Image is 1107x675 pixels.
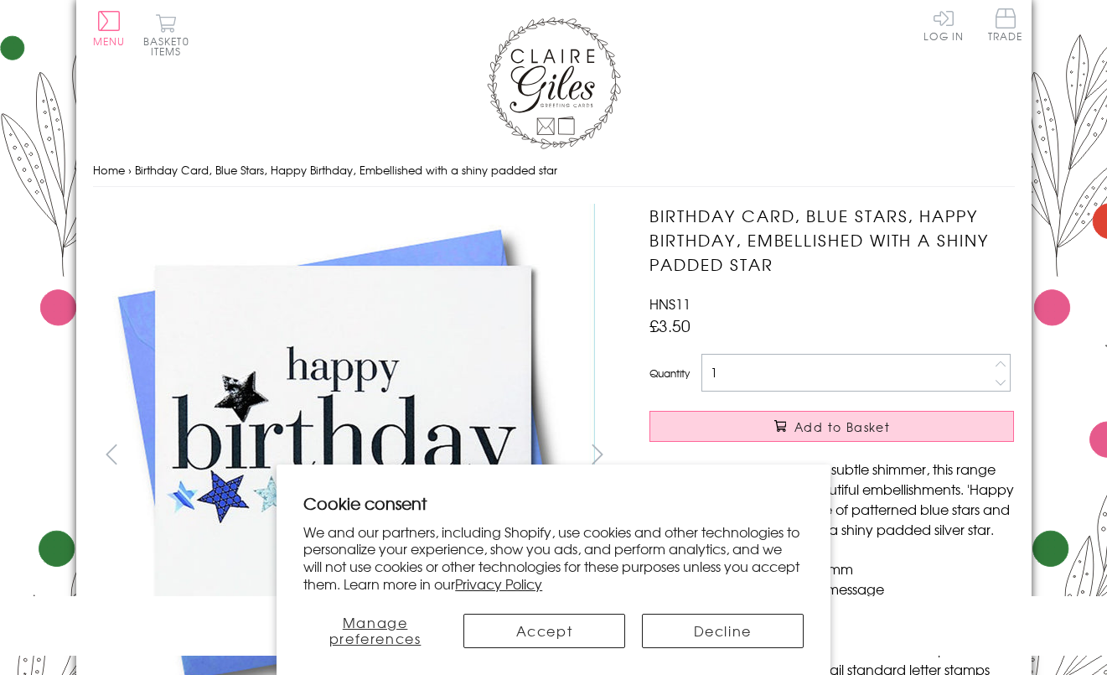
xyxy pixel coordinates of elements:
[923,8,964,41] a: Log In
[303,491,804,515] h2: Cookie consent
[135,162,557,178] span: Birthday Card, Blue Stars, Happy Birthday, Embellished with a shiny padded star
[988,8,1023,44] a: Trade
[93,11,126,46] button: Menu
[93,162,125,178] a: Home
[649,459,1014,539] p: Printed on white card with a subtle shimmer, this range has large graphics and beautiful embellis...
[649,293,691,314] span: HNS11
[463,614,625,648] button: Accept
[151,34,189,59] span: 0 items
[649,366,690,381] label: Quantity
[988,8,1023,41] span: Trade
[303,614,447,648] button: Manage preferences
[666,579,1014,599] li: Blank inside for your own message
[642,614,804,648] button: Decline
[649,204,1014,276] h1: Birthday Card, Blue Stars, Happy Birthday, Embellished with a shiny padded star
[649,411,1014,442] button: Add to Basket
[329,612,422,648] span: Manage preferences
[93,153,1015,188] nav: breadcrumbs
[487,17,621,149] img: Claire Giles Greetings Cards
[666,558,1014,579] li: Dimensions: 150mm x 150mm
[794,418,890,435] span: Add to Basket
[578,435,616,473] button: next
[455,574,542,594] a: Privacy Policy
[649,314,691,337] span: £3.50
[93,34,126,49] span: Menu
[143,13,189,56] button: Basket0 items
[128,162,132,178] span: ›
[93,435,131,473] button: prev
[303,523,804,593] p: We and our partners, including Shopify, use cookies and other technologies to personalize your ex...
